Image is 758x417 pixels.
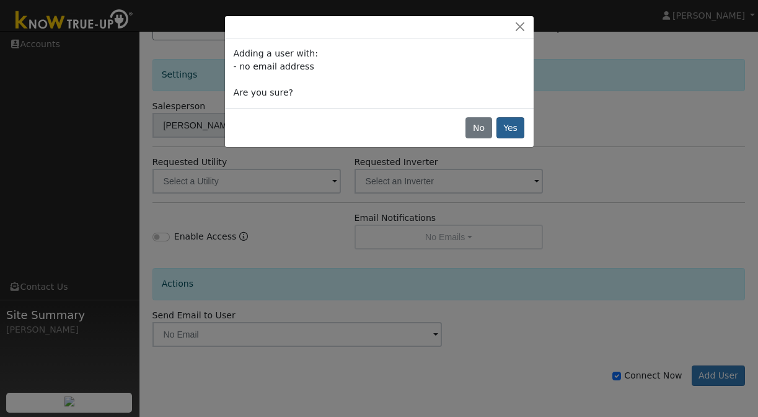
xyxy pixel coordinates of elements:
[234,61,314,71] span: - no email address
[234,48,318,58] span: Adding a user with:
[465,117,491,138] button: No
[496,117,525,138] button: Yes
[234,87,293,97] span: Are you sure?
[511,20,529,34] button: Close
